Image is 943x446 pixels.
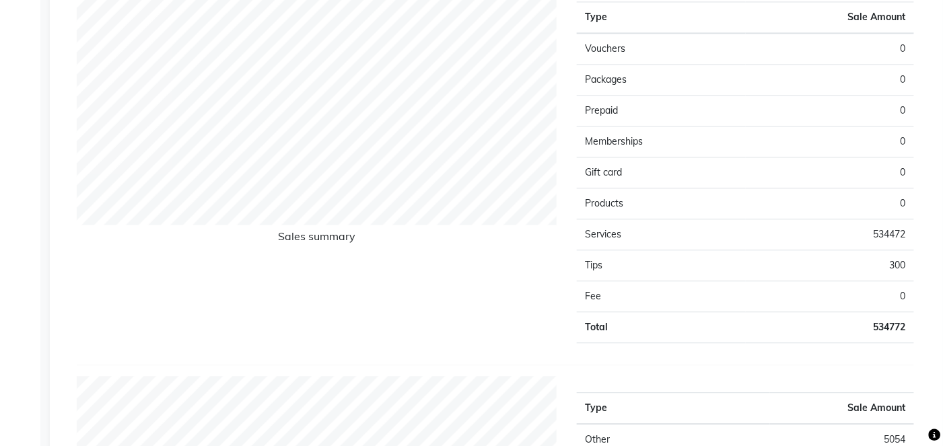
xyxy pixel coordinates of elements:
[746,312,914,343] td: 534772
[746,157,914,188] td: 0
[746,219,914,250] td: 534472
[577,281,745,312] td: Fee
[577,65,745,96] td: Packages
[577,157,745,188] td: Gift card
[577,393,770,424] th: Type
[770,393,914,424] th: Sale Amount
[577,96,745,126] td: Prepaid
[577,312,745,343] td: Total
[746,96,914,126] td: 0
[577,126,745,157] td: Memberships
[746,126,914,157] td: 0
[577,250,745,281] td: Tips
[746,65,914,96] td: 0
[746,250,914,281] td: 300
[746,33,914,65] td: 0
[746,188,914,219] td: 0
[746,281,914,312] td: 0
[77,230,557,248] h6: Sales summary
[577,219,745,250] td: Services
[746,2,914,34] th: Sale Amount
[577,188,745,219] td: Products
[577,2,745,34] th: Type
[577,33,745,65] td: Vouchers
